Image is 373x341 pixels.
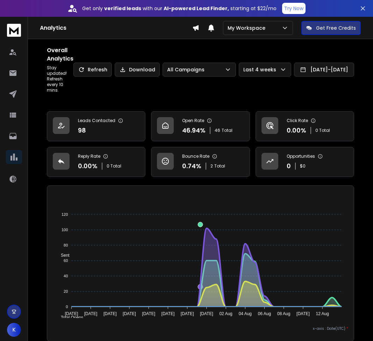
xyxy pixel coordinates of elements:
p: 0 [287,161,291,171]
tspan: 08 Aug [277,311,290,316]
p: 0 Total [315,128,330,133]
h1: Overall Analytics [47,46,73,63]
a: Bounce Rate0.74%2Total [151,147,250,177]
strong: verified leads [104,5,141,12]
p: My Workspace [228,24,268,31]
button: Get Free Credits [301,21,361,35]
strong: AI-powered Lead Finder, [164,5,229,12]
p: $ 0 [300,163,306,169]
tspan: [DATE] [296,311,310,316]
p: Reply Rate [78,154,100,159]
a: Open Rate46.94%46Total [151,111,250,141]
p: Open Rate [182,118,204,123]
p: Last 4 weeks [243,66,279,73]
h1: Analytics [40,24,192,32]
tspan: 60 [64,258,68,263]
button: Try Now [282,3,306,14]
tspan: [DATE] [181,311,194,316]
p: 46.94 % [182,126,206,135]
span: Total [222,128,232,133]
span: 46 [215,128,220,133]
tspan: 06 Aug [258,311,271,316]
p: 0.74 % [182,161,201,171]
p: Try Now [284,5,303,12]
a: Click Rate0.00%0 Total [256,111,354,141]
tspan: 12 Aug [316,311,329,316]
p: Get Free Credits [316,24,356,31]
tspan: [DATE] [103,311,117,316]
p: Stay updated! Refresh every 10 mins. [47,65,73,93]
p: 98 [78,126,86,135]
tspan: 100 [62,228,68,232]
p: Download [129,66,155,73]
p: All Campaigns [167,66,207,73]
p: Click Rate [287,118,308,123]
tspan: 40 [64,274,68,278]
tspan: [DATE] [200,311,213,316]
p: Bounce Rate [182,154,209,159]
span: Total Opens [56,315,83,320]
a: Reply Rate0.00%0 Total [47,147,145,177]
p: Leads Contacted [78,118,115,123]
tspan: [DATE] [84,311,98,316]
tspan: 20 [64,289,68,293]
button: [DATE]-[DATE] [294,63,354,77]
button: Refresh [73,63,112,77]
tspan: [DATE] [142,311,156,316]
tspan: 04 Aug [239,311,252,316]
span: Sent [56,253,70,258]
img: logo [7,24,21,37]
tspan: 02 Aug [220,311,232,316]
p: 0.00 % [78,161,98,171]
p: 0 Total [107,163,121,169]
p: x-axis : Date(UTC) [53,326,348,331]
button: K [7,323,21,337]
tspan: 80 [64,243,68,247]
span: Total [214,163,225,169]
tspan: [DATE] [123,311,136,316]
tspan: 120 [62,212,68,216]
p: Refresh [88,66,107,73]
tspan: 0 [66,305,68,309]
tspan: [DATE] [162,311,175,316]
p: Opportunities [287,154,315,159]
p: 0.00 % [287,126,306,135]
span: 2 [210,163,213,169]
tspan: [DATE] [65,311,78,316]
button: Download [115,63,160,77]
a: Opportunities0$0 [256,147,354,177]
p: Get only with our starting at $22/mo [82,5,277,12]
a: Leads Contacted98 [47,111,145,141]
